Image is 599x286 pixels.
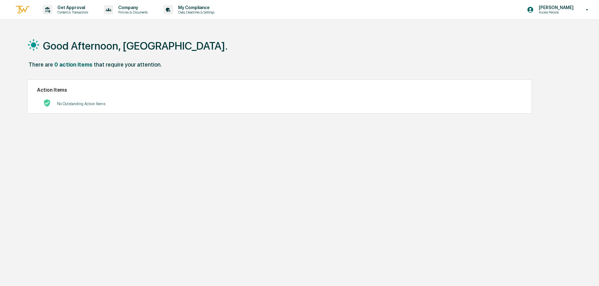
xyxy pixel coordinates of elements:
h1: Good Afternoon, [GEOGRAPHIC_DATA]. [43,40,228,52]
p: Policies & Documents [113,10,151,14]
div: There are [29,61,53,68]
div: that require your attention. [94,61,162,68]
img: logo [15,5,30,15]
p: Data, Deadlines & Settings [173,10,218,14]
p: No Outstanding Action Items [57,101,105,106]
p: Access Persons [534,10,577,14]
p: Company [113,5,151,10]
p: My Compliance [173,5,218,10]
p: Get Approval [52,5,91,10]
img: No Actions logo [43,99,51,107]
div: 0 action items [54,61,93,68]
p: Content & Transactions [52,10,91,14]
p: [PERSON_NAME] [534,5,577,10]
h2: Action Items [37,87,522,93]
